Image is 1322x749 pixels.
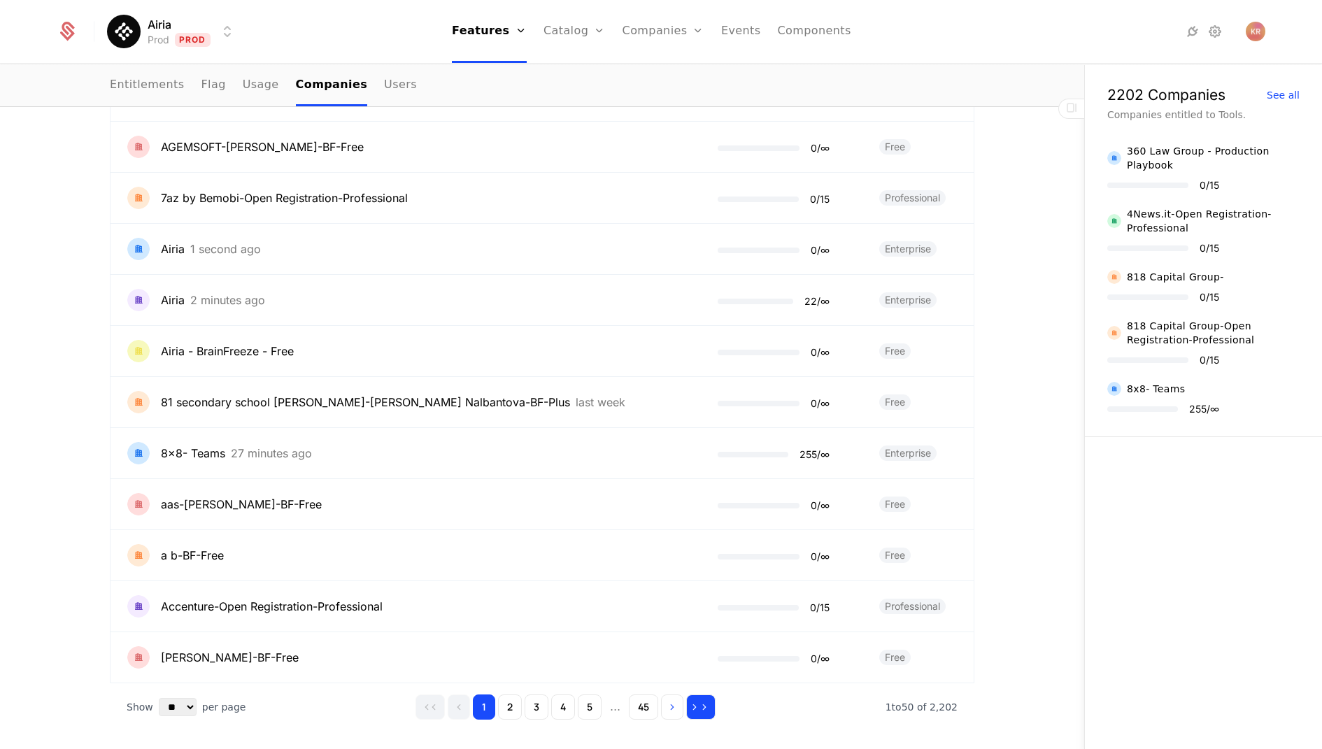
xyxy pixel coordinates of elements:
[578,694,602,720] button: Go to page 5
[161,292,185,308] div: Airia
[161,343,294,359] div: Airia - BrainFreeze - Free
[127,700,153,714] span: Show
[161,496,322,513] div: aas-[PERSON_NAME]-BF-Free
[879,394,911,410] span: Free
[1107,326,1121,340] img: 818 Capital Group-Open Registration-Professional
[810,603,830,613] div: 0 / 15
[629,694,658,720] button: Go to page 45
[879,497,911,512] span: Free
[448,694,470,720] button: Go to previous page
[107,15,141,48] img: Airia
[1107,108,1300,122] div: Companies entitled to Tools.
[161,138,364,155] div: AGEMSOFT-[PERSON_NAME]-BF-Free
[525,694,548,720] button: Go to page 3
[811,654,830,664] div: 0 / ∞
[1127,144,1300,172] div: 360 Law Group - Production Playbook
[127,289,150,311] img: Airia
[127,187,150,209] img: 7az by Bemobi-Open Registration-Professional
[1200,243,1219,253] div: 0 / 15
[1127,270,1224,284] div: 818 Capital Group-
[1127,382,1185,396] div: 8x8- Teams
[161,394,570,411] div: 81 secondary school [PERSON_NAME]-[PERSON_NAME] Nalbantova-BF-Plus
[110,65,974,106] nav: Main
[879,445,937,461] span: Enterprise
[810,194,830,204] div: 0 / 15
[879,548,911,563] span: Free
[384,65,417,106] a: Users
[661,694,683,720] button: Go to next page
[811,348,830,357] div: 0 / ∞
[879,650,911,665] span: Free
[1107,214,1121,228] img: 4News.it-Open Registration-Professional
[161,547,224,564] div: a b-BF-Free
[879,241,937,257] span: Enterprise
[576,397,625,408] div: last week
[201,65,226,106] a: Flag
[1127,319,1300,347] div: 818 Capital Group-Open Registration-Professional
[1189,404,1219,414] div: 255 / ∞
[127,238,150,260] img: Airia
[886,701,958,713] span: 2,202
[202,700,246,714] span: per page
[879,292,937,308] span: Enterprise
[799,450,830,459] div: 255 / ∞
[473,694,495,720] button: Go to page 1
[811,143,830,153] div: 0 / ∞
[111,16,236,47] button: Select environment
[1107,87,1225,102] div: 2202 Companies
[1184,23,1201,40] a: Integrations
[811,399,830,408] div: 0 / ∞
[686,694,716,720] button: Go to last page
[879,343,911,359] span: Free
[148,33,169,47] div: Prod
[127,136,150,158] img: AGEMSOFT-Tomas Agoston-BF-Free
[243,65,279,106] a: Usage
[879,599,946,614] span: Professional
[190,243,261,255] div: 1 second ago
[127,442,150,464] img: 8x8- Teams
[110,65,185,106] a: Entitlements
[161,190,408,206] div: 7az by Bemobi-Open Registration-Professional
[886,701,930,713] span: 1 to 50 of
[231,448,312,459] div: 27 minutes ago
[127,493,150,515] img: aas-maria popova-BF-Free
[879,190,946,206] span: Professional
[1200,355,1219,365] div: 0 / 15
[161,649,299,666] div: [PERSON_NAME]-BF-Free
[811,552,830,562] div: 0 / ∞
[110,683,974,731] div: Table pagination
[127,340,150,362] img: Airia - BrainFreeze - Free
[161,241,185,257] div: Airia
[804,297,830,306] div: 22 / ∞
[1246,22,1265,41] button: Open user button
[190,294,265,306] div: 2 minutes ago
[1200,180,1219,190] div: 0 / 15
[879,139,911,155] span: Free
[604,696,626,718] span: ...
[127,646,150,669] img: Adam Randlett-BF-Free
[1267,90,1300,100] div: See all
[1107,382,1121,396] img: 8x8- Teams
[1207,23,1223,40] a: Settings
[1107,270,1121,284] img: 818 Capital Group-
[127,391,150,413] img: 81 secondary school Victor Hugo-Elena Nalbantova-BF-Plus
[159,698,197,716] select: Select page size
[175,33,211,47] span: Prod
[1200,292,1219,302] div: 0 / 15
[811,245,830,255] div: 0 / ∞
[811,501,830,511] div: 0 / ∞
[1127,207,1300,235] div: 4News.it-Open Registration-Professional
[127,544,150,566] img: a b-BF-Free
[161,598,383,615] div: Accenture-Open Registration-Professional
[110,65,417,106] ul: Choose Sub Page
[1246,22,1265,41] img: Katrina Reddy
[148,16,171,33] span: Airia
[161,445,225,462] div: 8x8- Teams
[415,694,445,720] button: Go to first page
[127,595,150,618] img: Accenture-Open Registration-Professional
[415,694,716,720] div: Page navigation
[551,694,575,720] button: Go to page 4
[498,694,522,720] button: Go to page 2
[1107,151,1121,165] img: 360 Law Group - Production Playbook
[296,65,368,106] a: Companies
